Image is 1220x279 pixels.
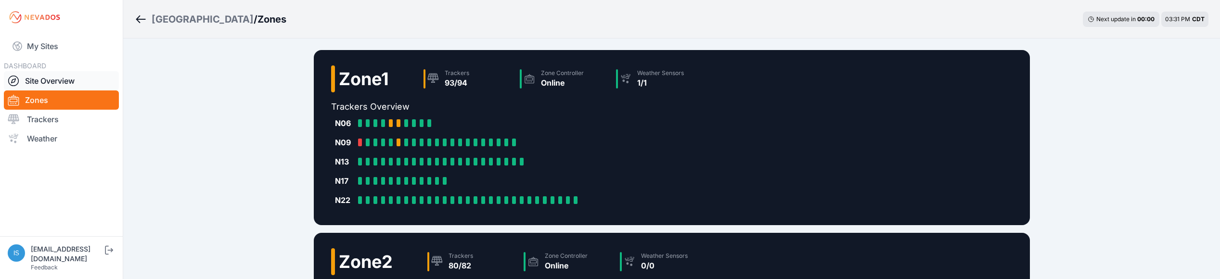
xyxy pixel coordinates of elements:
div: Zone Controller [545,252,588,260]
nav: Breadcrumb [135,7,286,32]
div: N17 [335,175,354,187]
div: Weather Sensors [637,69,684,77]
span: 03:31 PM [1165,15,1190,23]
div: 80/82 [449,260,473,271]
a: Trackers93/94 [420,65,516,92]
div: Zone Controller [541,69,584,77]
div: [EMAIL_ADDRESS][DOMAIN_NAME] [31,244,103,264]
a: Feedback [31,264,58,271]
a: Zones [4,90,119,110]
div: N13 [335,156,354,167]
a: Trackers [4,110,119,129]
div: 93/94 [445,77,469,89]
div: Trackers [445,69,469,77]
a: Weather [4,129,119,148]
div: Online [545,260,588,271]
div: N06 [335,117,354,129]
h2: Zone 2 [339,252,393,271]
img: iswagart@prim.com [8,244,25,262]
a: Site Overview [4,71,119,90]
img: Nevados [8,10,62,25]
div: Online [541,77,584,89]
div: 0/0 [641,260,688,271]
a: Weather Sensors1/1 [612,65,708,92]
div: 00 : 00 [1137,15,1155,23]
h3: Zones [257,13,286,26]
span: / [254,13,257,26]
div: Weather Sensors [641,252,688,260]
span: CDT [1192,15,1205,23]
span: DASHBOARD [4,62,46,70]
div: N09 [335,137,354,148]
div: 1/1 [637,77,684,89]
a: Trackers80/82 [424,248,520,275]
div: Trackers [449,252,473,260]
div: N22 [335,194,354,206]
a: My Sites [4,35,119,58]
span: Next update in [1096,15,1136,23]
h2: Trackers Overview [331,100,708,114]
a: Weather Sensors0/0 [616,248,712,275]
h2: Zone 1 [339,69,389,89]
a: [GEOGRAPHIC_DATA] [152,13,254,26]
